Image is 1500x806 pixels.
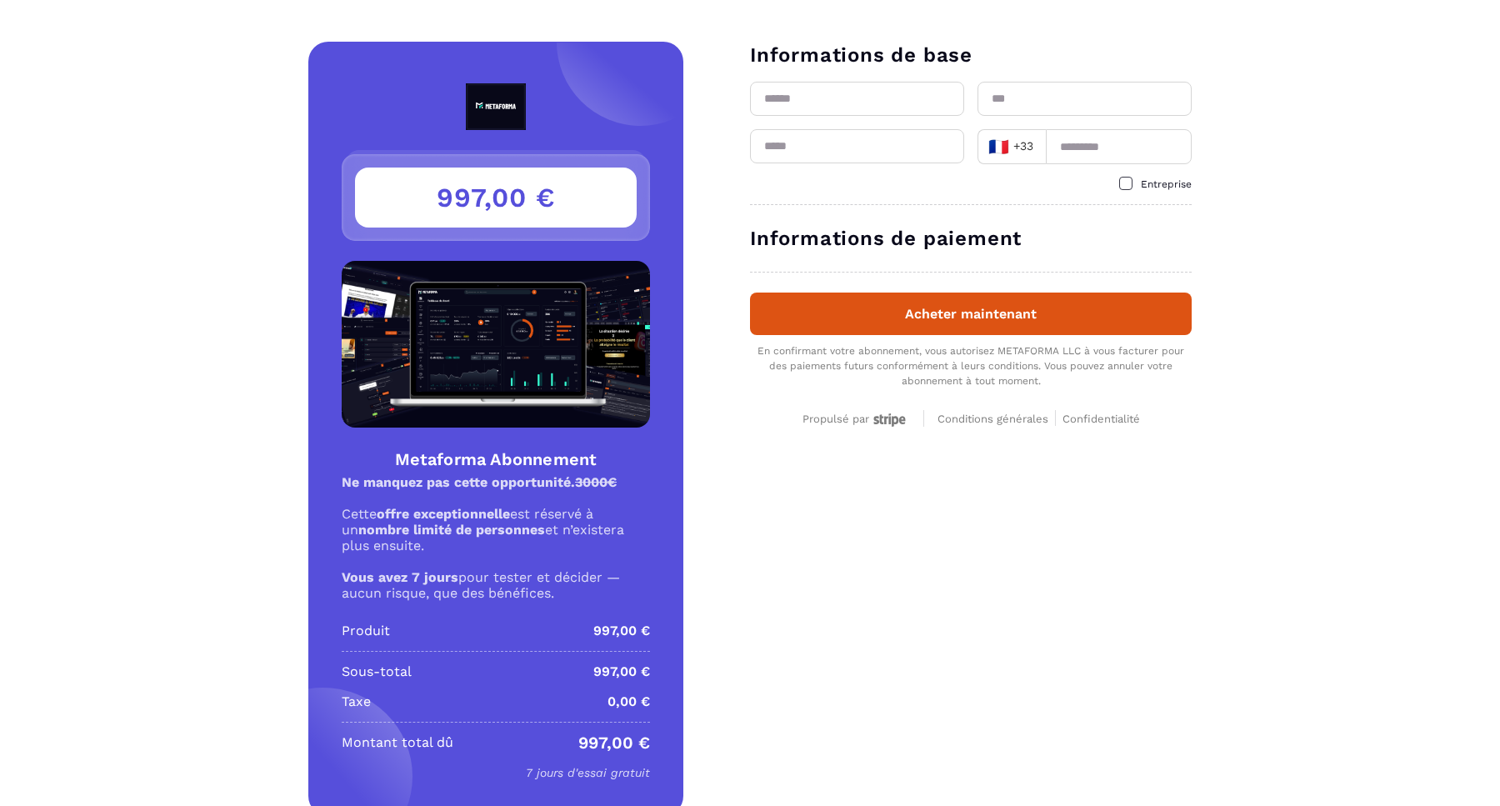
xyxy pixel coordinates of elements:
s: 3000€ [575,474,617,490]
strong: nombre limité de personnes [358,522,545,538]
span: Entreprise [1141,178,1192,190]
h3: Informations de paiement [750,225,1192,252]
span: Confidentialité [1062,413,1140,425]
a: Confidentialité [1062,410,1140,426]
a: Propulsé par [802,410,910,426]
button: Acheter maintenant [750,293,1192,335]
div: Propulsé par [802,413,910,427]
h4: Metaforma Abonnement [342,448,650,471]
strong: Vous avez 7 jours [342,569,458,585]
span: +33 [988,135,1035,158]
p: Cette est réservé à un et n’existera plus ensuite. [342,506,650,553]
a: Conditions générales [937,410,1056,426]
p: 0,00 € [607,692,650,712]
p: 997,00 € [578,733,650,753]
img: logo [427,83,564,130]
span: 🇫🇷 [988,135,1009,158]
p: pour tester et décider — aucun risque, que des bénéfices. [342,569,650,601]
p: 7 jours d'essai gratuit [342,763,650,783]
h3: Informations de base [750,42,1192,68]
p: 997,00 € [593,621,650,641]
img: Product Image [342,261,650,428]
strong: offre exceptionnelle [377,506,510,522]
p: Sous-total [342,662,412,682]
div: Search for option [977,129,1046,164]
div: En confirmant votre abonnement, vous autorisez METAFORMA LLC à vous facturer pour des paiements f... [750,343,1192,388]
p: 997,00 € [593,662,650,682]
input: Search for option [1038,134,1041,159]
p: Produit [342,621,390,641]
strong: Ne manquez pas cette opportunité. [342,474,617,490]
span: Conditions générales [937,413,1048,425]
h3: 997,00 € [355,168,637,228]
